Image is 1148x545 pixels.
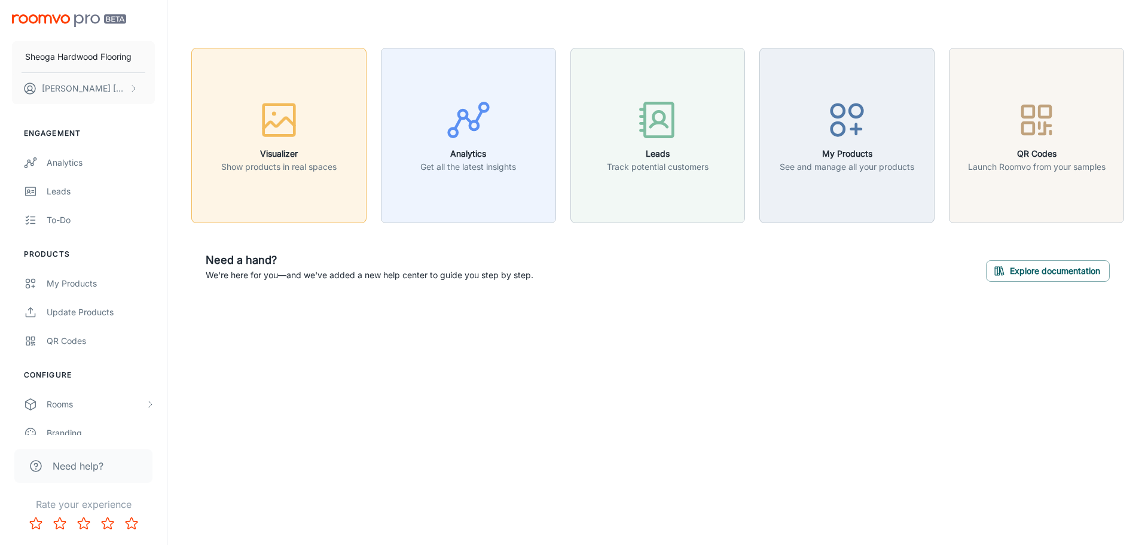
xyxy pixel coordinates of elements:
[949,129,1124,141] a: QR CodesLaunch Roomvo from your samples
[570,48,746,223] button: LeadsTrack potential customers
[191,48,367,223] button: VisualizerShow products in real spaces
[221,147,337,160] h6: Visualizer
[12,14,126,27] img: Roomvo PRO Beta
[12,41,155,72] button: Sheoga Hardwood Flooring
[42,82,126,95] p: [PERSON_NAME] [PERSON_NAME]
[206,252,533,269] h6: Need a hand?
[381,48,556,223] button: AnalyticsGet all the latest insights
[206,269,533,282] p: We're here for you—and we've added a new help center to guide you step by step.
[420,160,516,173] p: Get all the latest insights
[25,50,132,63] p: Sheoga Hardwood Flooring
[47,185,155,198] div: Leads
[47,156,155,169] div: Analytics
[607,147,709,160] h6: Leads
[47,306,155,319] div: Update Products
[381,129,556,141] a: AnalyticsGet all the latest insights
[47,277,155,290] div: My Products
[986,264,1110,276] a: Explore documentation
[607,160,709,173] p: Track potential customers
[986,260,1110,282] button: Explore documentation
[570,129,746,141] a: LeadsTrack potential customers
[47,214,155,227] div: To-do
[12,73,155,104] button: [PERSON_NAME] [PERSON_NAME]
[780,147,914,160] h6: My Products
[420,147,516,160] h6: Analytics
[780,160,914,173] p: See and manage all your products
[949,48,1124,223] button: QR CodesLaunch Roomvo from your samples
[968,160,1106,173] p: Launch Roomvo from your samples
[759,129,935,141] a: My ProductsSee and manage all your products
[221,160,337,173] p: Show products in real spaces
[759,48,935,223] button: My ProductsSee and manage all your products
[47,334,155,348] div: QR Codes
[968,147,1106,160] h6: QR Codes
